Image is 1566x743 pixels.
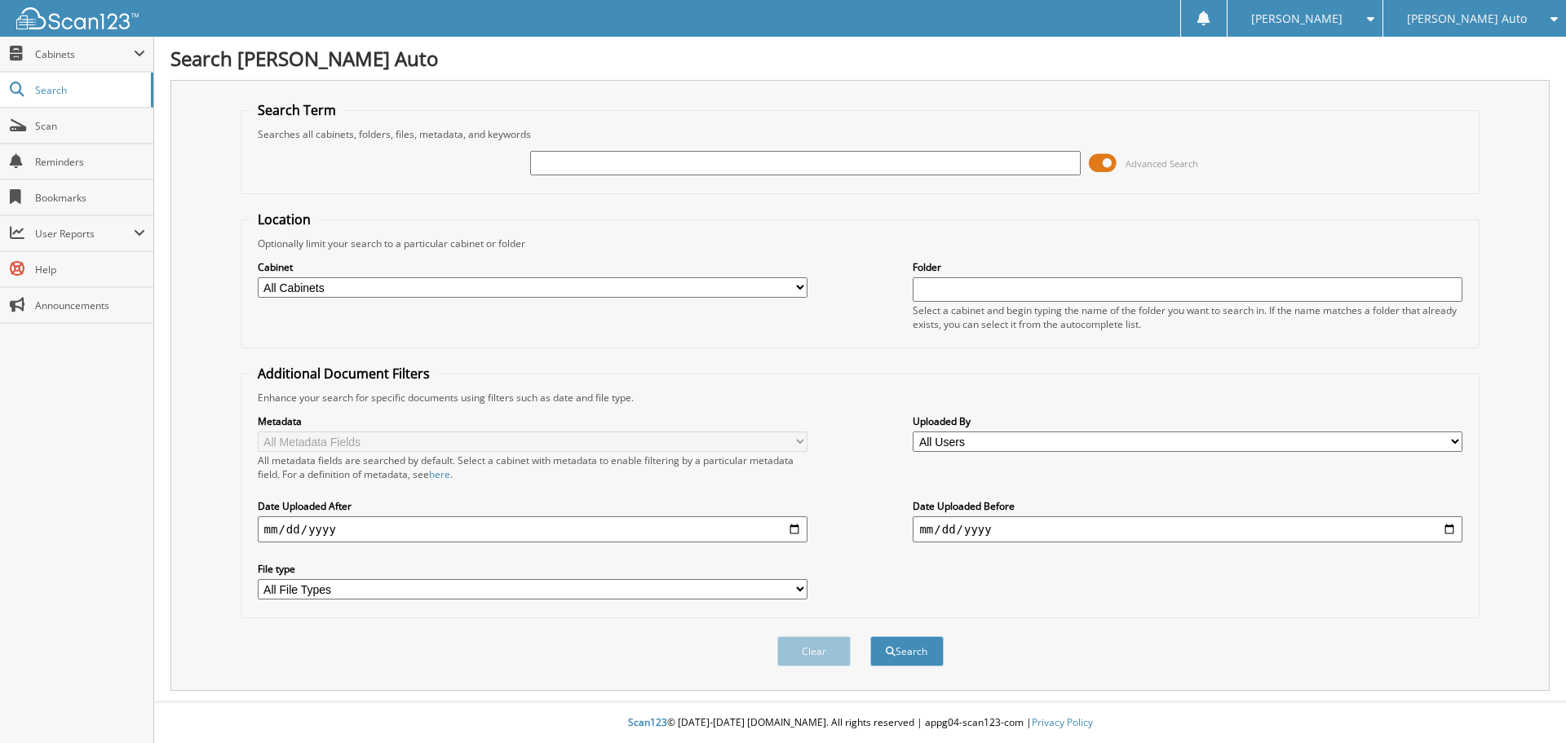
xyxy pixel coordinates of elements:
span: Reminders [35,155,145,169]
span: Bookmarks [35,191,145,205]
button: Search [870,636,944,666]
div: Select a cabinet and begin typing the name of the folder you want to search in. If the name match... [913,303,1462,331]
label: Cabinet [258,260,807,274]
button: Clear [777,636,851,666]
span: Advanced Search [1126,157,1198,170]
span: Help [35,263,145,276]
label: Metadata [258,414,807,428]
legend: Location [250,210,319,228]
img: scan123-logo-white.svg [16,7,139,29]
div: Optionally limit your search to a particular cabinet or folder [250,237,1471,250]
span: Cabinets [35,47,134,61]
div: All metadata fields are searched by default. Select a cabinet with metadata to enable filtering b... [258,453,807,481]
legend: Search Term [250,101,344,119]
span: Scan123 [628,715,667,729]
input: start [258,516,807,542]
iframe: Chat Widget [1484,665,1566,743]
span: [PERSON_NAME] [1251,14,1343,24]
input: end [913,516,1462,542]
span: User Reports [35,227,134,241]
div: © [DATE]-[DATE] [DOMAIN_NAME]. All rights reserved | appg04-scan123-com | [154,703,1566,743]
label: File type [258,562,807,576]
span: Search [35,83,143,97]
legend: Additional Document Filters [250,365,438,383]
label: Date Uploaded After [258,499,807,513]
label: Uploaded By [913,414,1462,428]
a: Privacy Policy [1032,715,1093,729]
label: Date Uploaded Before [913,499,1462,513]
div: Searches all cabinets, folders, files, metadata, and keywords [250,127,1471,141]
span: [PERSON_NAME] Auto [1407,14,1527,24]
span: Scan [35,119,145,133]
a: here [429,467,450,481]
h1: Search [PERSON_NAME] Auto [170,45,1550,72]
span: Announcements [35,299,145,312]
label: Folder [913,260,1462,274]
div: Enhance your search for specific documents using filters such as date and file type. [250,391,1471,405]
